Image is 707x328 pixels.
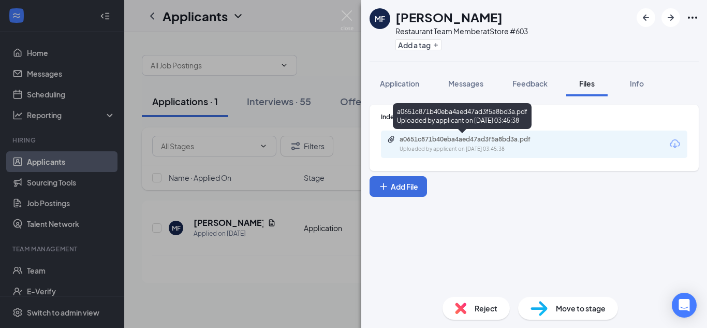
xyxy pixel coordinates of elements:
[579,79,595,88] span: Files
[381,112,687,121] div: Indeed Resume
[395,26,528,36] div: Restaurant Team Member at Store #603
[380,79,419,88] span: Application
[669,138,681,150] svg: Download
[400,145,555,153] div: Uploaded by applicant on [DATE] 03:45:38
[665,11,677,24] svg: ArrowRight
[637,8,655,27] button: ArrowLeftNew
[387,135,395,144] svg: Paperclip
[375,13,385,24] div: MF
[640,11,652,24] svg: ArrowLeftNew
[556,303,606,314] span: Move to stage
[661,8,680,27] button: ArrowRight
[448,79,483,88] span: Messages
[370,176,427,197] button: Add FilePlus
[393,103,532,129] div: a0651c871b40eba4aed47ad3f5a8bd3a.pdf Uploaded by applicant on [DATE] 03:45:38
[672,293,697,318] div: Open Intercom Messenger
[686,11,699,24] svg: Ellipses
[400,135,544,144] div: a0651c871b40eba4aed47ad3f5a8bd3a.pdf
[433,42,439,48] svg: Plus
[512,79,548,88] span: Feedback
[387,135,555,153] a: Paperclipa0651c871b40eba4aed47ad3f5a8bd3a.pdfUploaded by applicant on [DATE] 03:45:38
[395,39,441,50] button: PlusAdd a tag
[475,303,497,314] span: Reject
[395,8,503,26] h1: [PERSON_NAME]
[630,79,644,88] span: Info
[378,181,389,192] svg: Plus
